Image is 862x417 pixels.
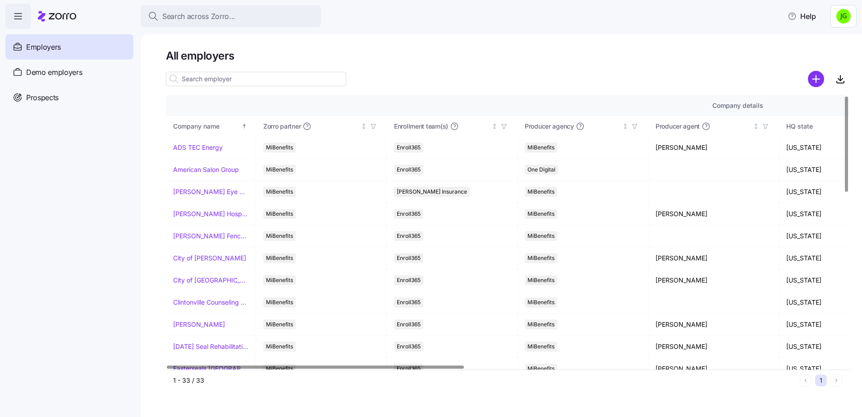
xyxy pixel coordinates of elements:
span: MiBenefits [266,209,293,219]
a: Prospects [5,85,133,110]
span: MiBenefits [527,143,555,153]
span: Enroll365 [397,320,421,329]
span: Enroll365 [397,342,421,352]
span: MiBenefits [527,275,555,285]
span: Enroll365 [397,209,421,219]
svg: add icon [808,71,824,87]
th: Producer agentNot sorted [648,116,779,137]
a: Easterseals [GEOGRAPHIC_DATA] & [GEOGRAPHIC_DATA][US_STATE] [173,364,248,373]
span: MiBenefits [266,231,293,241]
a: American Salon Group [173,165,239,174]
button: 1 [815,375,827,386]
a: ADS TEC Energy [173,143,223,152]
td: [PERSON_NAME] [648,314,779,336]
td: [PERSON_NAME] [648,269,779,292]
span: MiBenefits [266,143,293,153]
td: [PERSON_NAME] [648,336,779,358]
div: Not sorted [622,123,628,130]
span: MiBenefits [266,342,293,352]
div: Sorted ascending [241,123,248,130]
span: Enroll365 [397,364,421,374]
span: Enroll365 [397,231,421,241]
h1: All employers [166,49,849,63]
a: Demo employers [5,60,133,85]
span: Demo employers [26,67,83,78]
span: MiBenefits [266,187,293,197]
span: Producer agency [525,122,574,131]
td: [PERSON_NAME] [648,137,779,159]
input: Search employer [166,72,346,86]
span: MiBenefits [527,253,555,263]
div: Not sorted [361,123,367,130]
a: [PERSON_NAME] Hospitality [173,209,248,218]
span: MiBenefits [527,297,555,307]
span: MiBenefits [266,275,293,285]
th: Enrollment team(s)Not sorted [387,116,518,137]
td: [PERSON_NAME] [648,358,779,380]
a: [DATE] Seal Rehabilitation Center of [GEOGRAPHIC_DATA] [173,342,248,351]
span: MiBenefits [527,364,555,374]
span: Enroll365 [397,165,421,175]
a: [PERSON_NAME] [173,320,225,329]
span: MiBenefits [266,364,293,374]
td: [PERSON_NAME] [648,203,779,225]
a: Clintonville Counseling and Wellness [173,298,248,307]
span: MiBenefits [266,297,293,307]
span: MiBenefits [527,209,555,219]
span: MiBenefits [266,165,293,175]
div: 1 - 33 / 33 [173,376,796,385]
a: [PERSON_NAME] Fence Company [173,232,248,241]
div: Not sorted [491,123,498,130]
button: Search across Zorro... [141,5,321,27]
span: MiBenefits [266,320,293,329]
span: Enrollment team(s) [394,122,448,131]
a: [PERSON_NAME] Eye Associates [173,187,248,196]
span: Producer agent [656,122,700,131]
img: a4774ed6021b6d0ef619099e609a7ec5 [836,9,851,23]
span: MiBenefits [527,231,555,241]
div: Not sorted [753,123,759,130]
th: Zorro partnerNot sorted [256,116,387,137]
span: One Digital [527,165,555,175]
span: MiBenefits [527,342,555,352]
th: Company nameSorted ascending [166,116,256,137]
a: City of [PERSON_NAME] [173,254,246,263]
span: [PERSON_NAME] Insurance [397,187,467,197]
button: Next page [830,375,842,386]
button: Help [780,7,823,25]
span: Enroll365 [397,297,421,307]
th: Producer agencyNot sorted [518,116,648,137]
span: Search across Zorro... [162,11,235,22]
span: MiBenefits [527,320,555,329]
td: [PERSON_NAME] [648,247,779,269]
span: MiBenefits [266,253,293,263]
div: Company name [173,121,240,131]
span: Enroll365 [397,143,421,153]
span: Enroll365 [397,253,421,263]
span: Employers [26,42,61,53]
a: Employers [5,34,133,60]
a: City of [GEOGRAPHIC_DATA] [173,276,248,285]
span: Zorro partner [263,122,301,131]
span: Enroll365 [397,275,421,285]
span: Help [788,11,816,22]
span: Prospects [26,92,59,103]
button: Previous page [800,375,812,386]
span: MiBenefits [527,187,555,197]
